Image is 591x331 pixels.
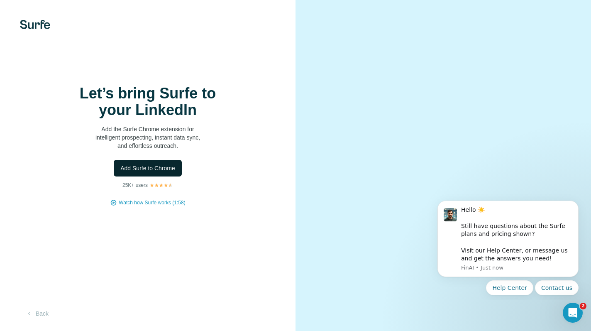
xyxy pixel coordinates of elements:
[563,303,583,323] iframe: Intercom live chat
[20,20,50,29] img: Surfe's logo
[122,181,148,189] p: 25K+ users
[65,85,231,118] h1: Let’s bring Surfe to your LinkedIn
[65,125,231,150] p: Add the Surfe Chrome extension for intelligent prospecting, instant data sync, and effortless out...
[149,183,173,188] img: Rating Stars
[20,306,54,321] button: Back
[120,164,175,172] span: Add Surfe to Chrome
[580,303,586,309] span: 2
[425,193,591,300] iframe: Intercom notifications message
[119,199,185,206] button: Watch how Surfe works (1:58)
[114,160,182,177] button: Add Surfe to Chrome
